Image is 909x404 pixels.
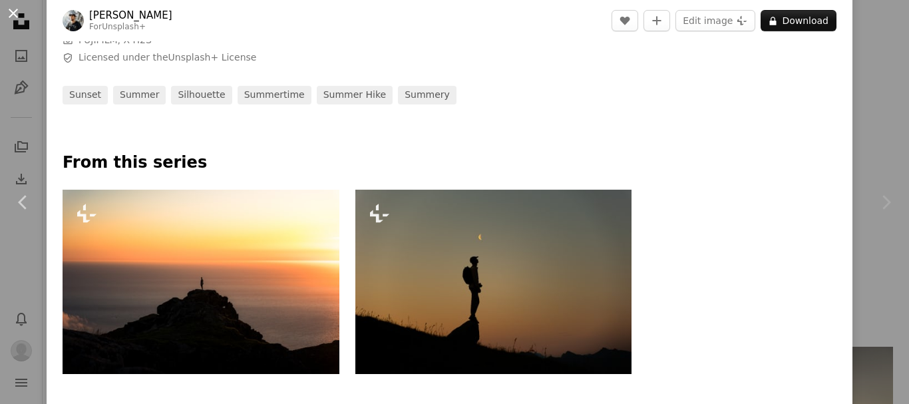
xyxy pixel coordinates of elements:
[675,10,755,31] button: Edit image
[398,86,456,104] a: summery
[63,276,339,288] a: Silhouette of a person on a rocky peak at sunset
[89,22,172,33] div: For
[612,10,638,31] button: Like
[63,190,339,374] img: Silhouette of a person on a rocky peak at sunset
[89,9,172,22] a: [PERSON_NAME]
[79,51,256,65] span: Licensed under the
[761,10,836,31] button: Download
[63,152,836,174] p: From this series
[317,86,393,104] a: summer hike
[355,276,632,288] a: Silhouette of a hiker looking at the moon at sunset.
[862,138,909,266] div: Next
[168,52,257,63] a: Unsplash+ License
[355,190,632,374] img: Silhouette of a hiker looking at the moon at sunset.
[643,10,670,31] button: Add to Collection
[63,10,84,31] img: Go to Daniel J. Schwarz's profile
[171,86,232,104] a: silhouette
[238,86,311,104] a: summertime
[113,86,166,104] a: summer
[63,86,108,104] a: sunset
[102,22,146,31] a: Unsplash+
